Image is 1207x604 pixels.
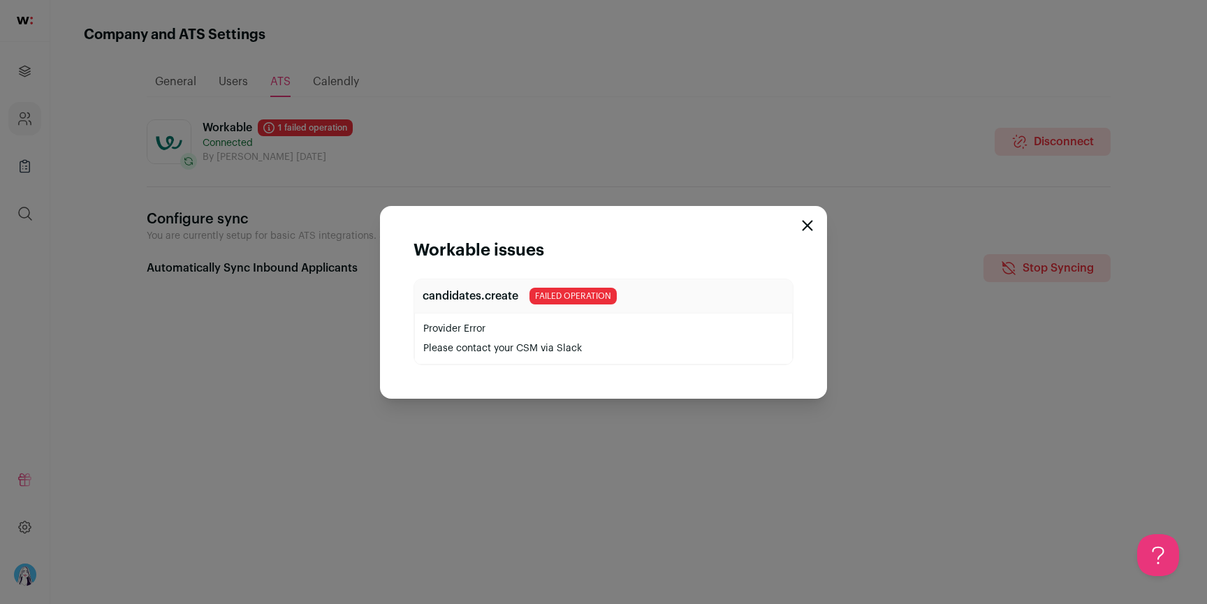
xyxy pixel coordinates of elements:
[423,341,784,355] p: Please contact your CSM via Slack
[529,288,617,304] span: failed operation
[423,288,518,304] p: candidates.create
[423,322,784,336] p: Provider Error
[802,220,813,231] button: Close modal
[414,240,544,262] h1: Workable issues
[1137,534,1179,576] iframe: Help Scout Beacon - Open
